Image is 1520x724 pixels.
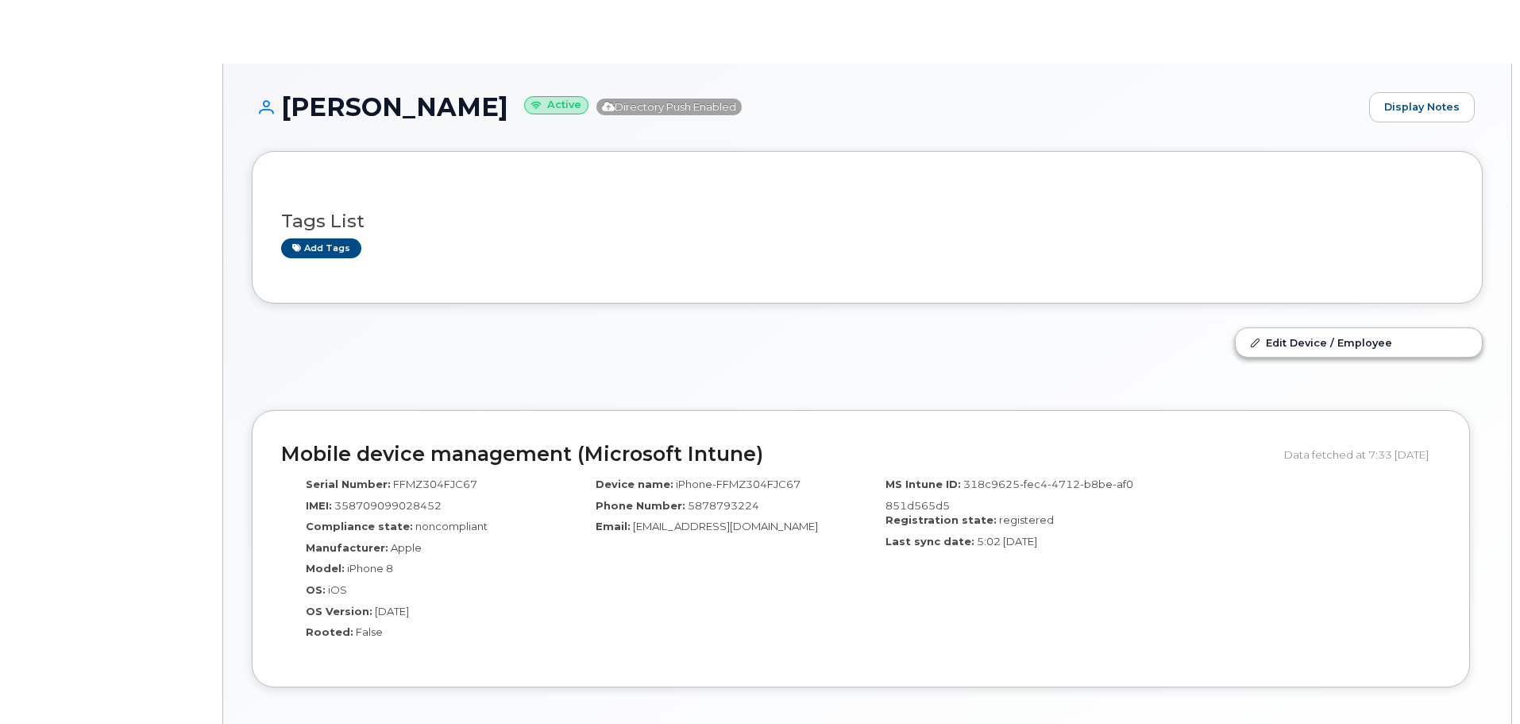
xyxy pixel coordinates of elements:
label: Phone Number: [596,498,685,513]
span: 358709099028452 [334,499,442,512]
label: Compliance state: [306,519,413,534]
div: Data fetched at 7:33 [DATE] [1284,439,1441,470]
h3: Tags List [281,211,1453,231]
label: Email: [596,519,631,534]
label: Last sync date: [885,534,974,549]
label: Manufacturer: [306,540,388,556]
label: MS Intune ID: [885,477,961,492]
a: Display Notes [1369,92,1475,122]
a: Edit Device / Employee [1236,328,1482,357]
label: Model: [306,561,345,576]
label: OS: [306,583,326,598]
span: FFMZ304FJC67 [393,478,477,490]
span: registered [999,513,1054,526]
span: iPhone 8 [347,562,393,575]
span: [DATE] [375,605,409,618]
label: Device name: [596,477,673,492]
a: Add tags [281,238,361,258]
label: OS Version: [306,604,372,619]
h1: [PERSON_NAME] [252,93,1361,121]
span: 318c9625-fec4-4712-b8be-af0851d565d5 [885,478,1133,512]
label: Registration state: [885,513,997,528]
span: Directory Push Enabled [596,99,742,115]
label: Rooted: [306,625,353,640]
label: IMEI: [306,498,332,513]
span: False [356,625,383,638]
span: noncompliant [415,520,488,532]
span: 5:02 [DATE] [977,535,1037,548]
label: Serial Number: [306,477,391,492]
span: 5878793224 [688,499,759,512]
span: [EMAIL_ADDRESS][DOMAIN_NAME] [633,520,818,532]
small: Active [524,96,588,114]
span: iPhone-FFMZ304FJC67 [676,478,801,490]
span: iOS [328,583,347,596]
h2: Mobile device management (Microsoft Intune) [281,443,1272,466]
span: Apple [391,541,422,554]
